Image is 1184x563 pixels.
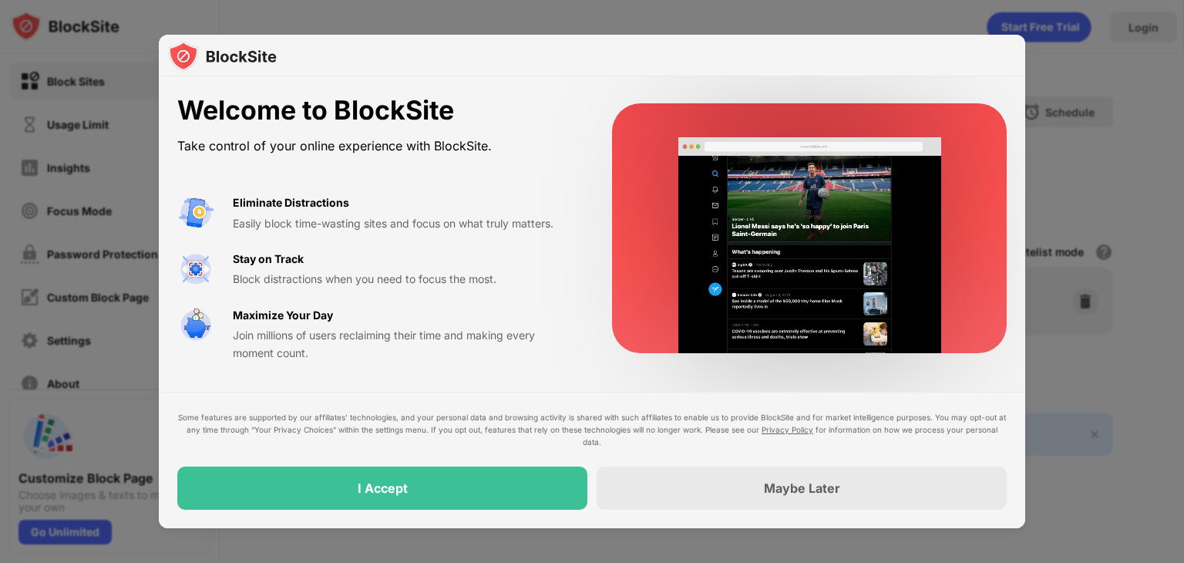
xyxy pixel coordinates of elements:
img: logo-blocksite.svg [168,41,277,72]
img: value-focus.svg [177,251,214,288]
div: Maximize Your Day [233,307,333,324]
div: Eliminate Distractions [233,194,349,211]
div: Maybe Later [764,480,840,496]
div: Stay on Track [233,251,304,268]
div: Join millions of users reclaiming their time and making every moment count. [233,327,575,362]
div: Welcome to BlockSite [177,95,575,126]
div: Take control of your online experience with BlockSite. [177,135,575,157]
a: Privacy Policy [762,425,813,434]
div: I Accept [358,480,408,496]
div: Block distractions when you need to focus the most. [233,271,575,288]
img: value-avoid-distractions.svg [177,194,214,231]
img: value-safe-time.svg [177,307,214,344]
div: Some features are supported by our affiliates’ technologies, and your personal data and browsing ... [177,411,1007,448]
div: Easily block time-wasting sites and focus on what truly matters. [233,215,575,232]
